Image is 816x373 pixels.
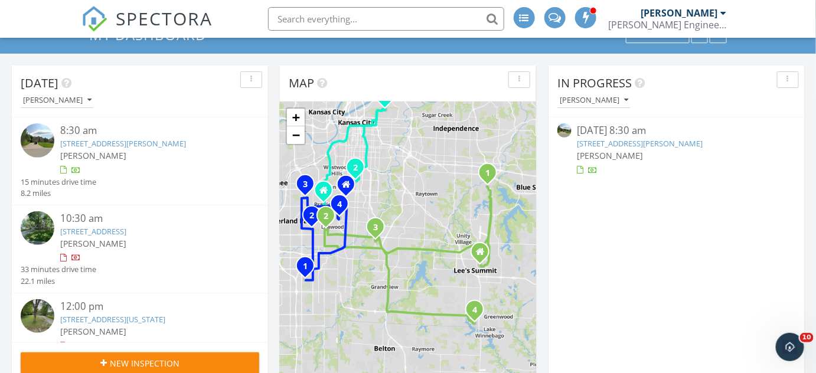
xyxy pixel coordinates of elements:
div: Schroeder Engineering, LLC [609,19,727,31]
div: 10:30 am [60,211,239,226]
i: 2 [309,212,314,220]
button: [PERSON_NAME] [557,93,631,109]
span: [PERSON_NAME] [60,150,126,161]
a: [STREET_ADDRESS] [60,226,126,237]
div: 310 SE 1st St, Lee's Summit MO 64063 [480,251,487,259]
a: SPECTORA [81,16,213,41]
a: [STREET_ADDRESS][PERSON_NAME] [577,138,703,149]
i: 4 [337,201,342,209]
span: [PERSON_NAME] [577,150,644,161]
div: 12:00 pm [60,299,239,314]
div: 22.1 miles [21,276,96,287]
div: 15 minutes drive time [21,176,96,188]
div: 3703 Kings Highway, Kansas City, MO 64137 [376,227,383,234]
span: [DATE] [21,75,58,91]
div: [PERSON_NAME] [560,96,628,104]
iframe: Intercom live chat [776,333,804,361]
span: 10 [800,333,814,342]
div: 6923 Edgevale Road, Kansas City MO 64113 [346,184,353,191]
div: 416 North Kensington Avenue, Kansas City, MO 64123 [385,96,392,103]
img: streetview [21,299,54,333]
i: 2 [324,212,328,221]
button: [PERSON_NAME] [21,93,94,109]
div: 33 minutes drive time [21,264,96,275]
div: 6515 West 69th Street , Overland Park, KS 66204 [305,184,312,191]
a: [DATE] 8:30 am [STREET_ADDRESS][PERSON_NAME] [PERSON_NAME] [557,123,796,176]
div: 8:30 am [60,123,239,138]
div: 3509 West 92nd Street , Leawood, KS 66206 [326,215,333,223]
i: 1 [485,169,490,178]
a: [STREET_ADDRESS][PERSON_NAME] [60,138,186,149]
div: 5605 Kenwood Avenue , Kansas City, MO 64110 [355,167,363,174]
i: 2 [353,164,358,172]
a: 10:30 am [STREET_ADDRESS] [PERSON_NAME] 33 minutes drive time 22.1 miles [21,211,259,287]
a: [STREET_ADDRESS][US_STATE] [60,314,165,325]
span: SPECTORA [116,6,213,31]
i: 3 [373,224,378,232]
i: 4 [472,306,477,315]
span: [PERSON_NAME] [60,326,126,337]
a: Zoom in [287,109,305,126]
a: 8:30 am [STREET_ADDRESS][PERSON_NAME] [PERSON_NAME] 15 minutes drive time 8.2 miles [21,123,259,199]
a: Zoom out [287,126,305,144]
i: 1 [303,263,308,271]
span: Map [289,75,314,91]
div: 8.2 miles [21,188,96,199]
div: [DATE] 8:30 am [577,123,776,138]
img: streetview [557,123,572,138]
div: 5816 Northeast Diamond Court, Lee's Summit, MO 64064 [488,172,495,179]
span: In Progress [557,75,632,91]
span: [PERSON_NAME] [60,238,126,249]
img: streetview [21,123,54,157]
div: Dashboards [631,31,684,39]
div: 4201 Southwest Leeward Drive , Lee's Summit, MO 64082 [475,309,482,316]
input: Search everything... [268,7,504,31]
img: The Best Home Inspection Software - Spectora [81,6,107,32]
div: 8303 Ward Parkway, Kansas City, MO 64114 [340,204,347,211]
div: 4007 W 73rd Terrace, Prairie Village KS 66208 [324,190,331,197]
span: New Inspection [110,357,179,369]
i: 3 [303,181,308,189]
div: [PERSON_NAME] [23,96,92,104]
div: [PERSON_NAME] [641,7,718,19]
div: 6310 West 126th Terrace, Overland Park, KS 66209 [305,266,312,273]
div: 5615 West 91st Street , Overland Park, KS 66207 [312,215,319,222]
img: streetview [21,211,54,245]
